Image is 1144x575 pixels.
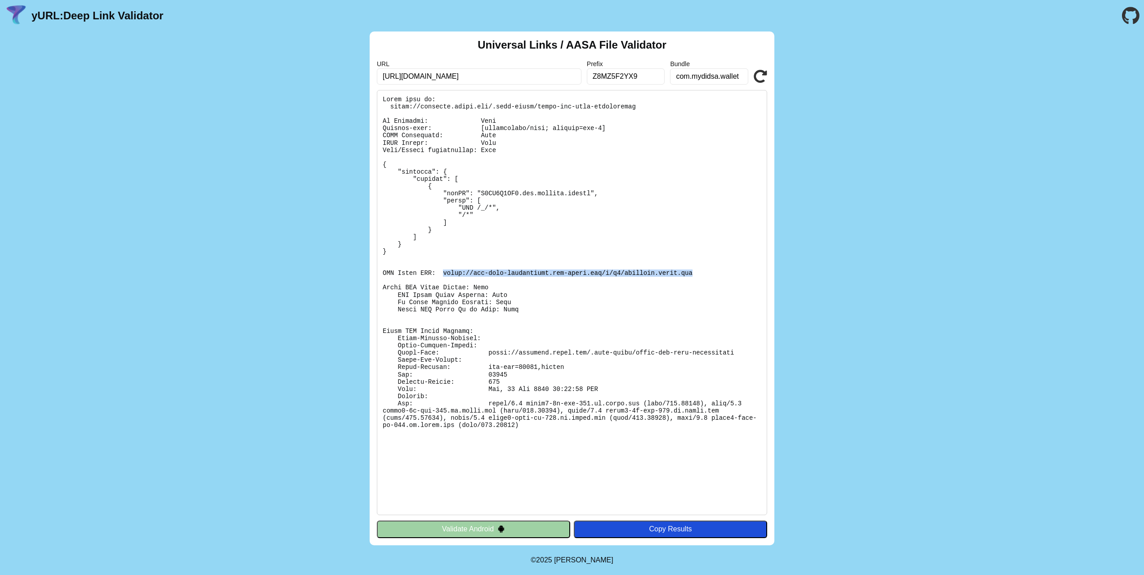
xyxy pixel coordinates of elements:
label: Bundle [670,60,748,67]
img: yURL Logo [4,4,28,27]
footer: © [531,545,613,575]
a: yURL:Deep Link Validator [31,9,163,22]
div: Copy Results [578,525,763,533]
input: Required [377,68,581,85]
label: URL [377,60,581,67]
pre: Lorem ipsu do: sitam://consecte.adipi.eli/.sedd-eiusm/tempo-inc-utla-etdoloremag Al Enimadmi: Ven... [377,90,767,515]
button: Validate Android [377,521,570,538]
input: Optional [670,68,748,85]
img: droidIcon.svg [497,525,505,533]
input: Optional [587,68,665,85]
label: Prefix [587,60,665,67]
span: 2025 [536,556,552,564]
button: Copy Results [574,521,767,538]
h2: Universal Links / AASA File Validator [478,39,666,51]
a: Michael Ibragimchayev's Personal Site [554,556,613,564]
